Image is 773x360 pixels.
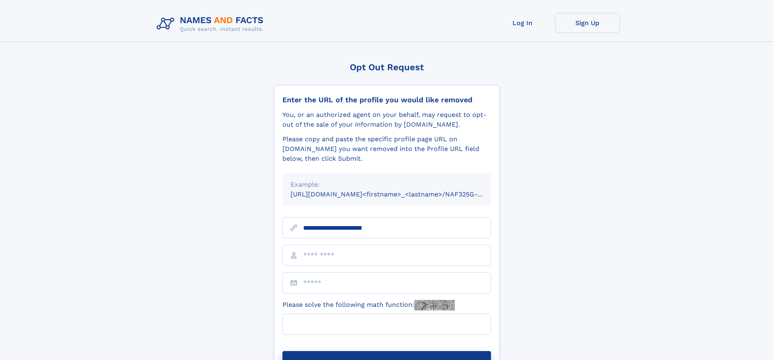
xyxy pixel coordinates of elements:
div: Please copy and paste the specific profile page URL on [DOMAIN_NAME] you want removed into the Pr... [282,134,491,164]
div: Example: [291,180,483,190]
label: Please solve the following math function: [282,300,455,310]
small: [URL][DOMAIN_NAME]<firstname>_<lastname>/NAF325G-xxxxxxxx [291,190,506,198]
a: Log In [490,13,555,33]
img: Logo Names and Facts [153,13,270,35]
div: Enter the URL of the profile you would like removed [282,95,491,104]
a: Sign Up [555,13,620,33]
div: Opt Out Request [274,62,500,72]
div: You, or an authorized agent on your behalf, may request to opt-out of the sale of your informatio... [282,110,491,129]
